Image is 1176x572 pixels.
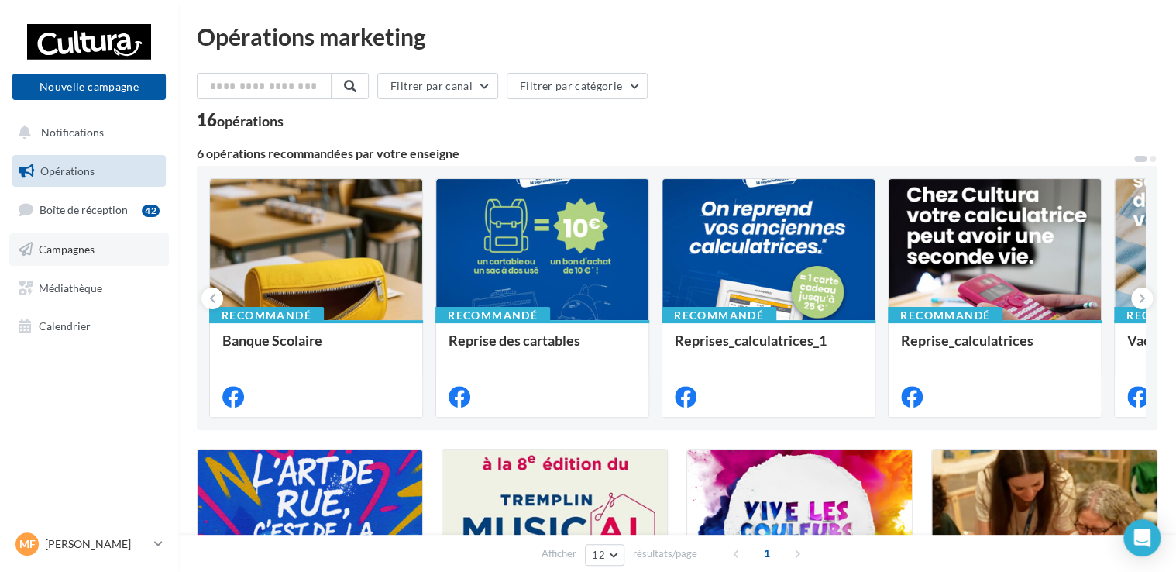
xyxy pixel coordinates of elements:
div: Reprise des cartables [449,333,636,364]
span: 1 [755,541,779,566]
span: 12 [592,549,605,561]
a: Médiathèque [9,272,169,305]
p: [PERSON_NAME] [45,536,148,552]
span: Notifications [41,126,104,139]
span: MF [19,536,36,552]
span: Médiathèque [39,281,102,294]
button: Filtrer par catégorie [507,73,648,99]
a: Boîte de réception42 [9,193,169,226]
div: Reprise_calculatrices [901,333,1088,364]
div: Recommandé [209,307,324,324]
div: 6 opérations recommandées par votre enseigne [197,147,1133,160]
div: Opérations marketing [197,25,1157,48]
div: Open Intercom Messenger [1123,519,1161,556]
div: opérations [217,114,284,128]
div: Recommandé [662,307,776,324]
button: Nouvelle campagne [12,74,166,100]
a: MF [PERSON_NAME] [12,529,166,559]
a: Opérations [9,155,169,188]
button: 12 [585,544,624,566]
a: Campagnes [9,233,169,266]
span: Campagnes [39,243,95,256]
a: Calendrier [9,310,169,343]
span: Boîte de réception [40,203,128,216]
div: Banque Scolaire [222,333,410,364]
div: Reprises_calculatrices_1 [675,333,862,364]
button: Filtrer par canal [377,73,498,99]
span: résultats/page [633,546,697,561]
div: 16 [197,112,284,129]
div: 42 [142,205,160,217]
span: Calendrier [39,319,91,333]
span: Afficher [542,546,576,561]
span: Opérations [40,164,95,177]
div: Recommandé [888,307,1002,324]
button: Notifications [9,116,163,149]
div: Recommandé [435,307,550,324]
